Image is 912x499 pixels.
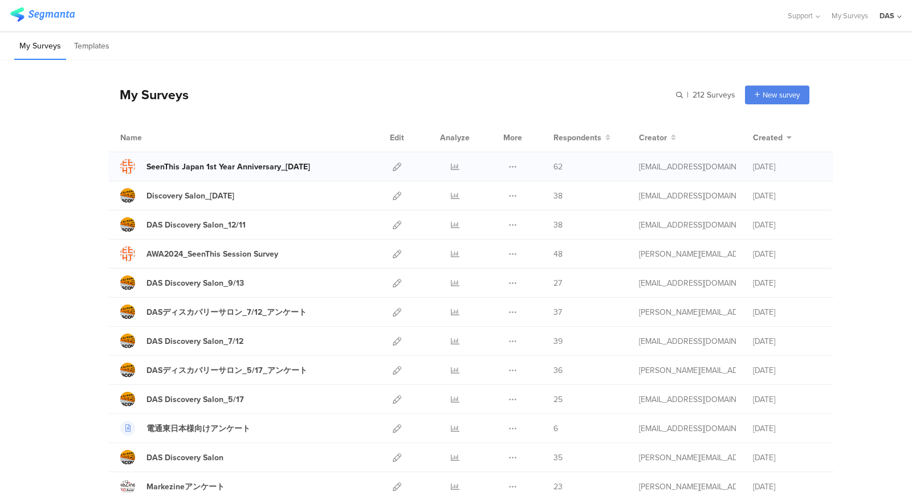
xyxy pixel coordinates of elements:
li: Templates [69,33,115,60]
div: [DATE] [753,452,821,464]
span: 38 [553,190,563,202]
span: 39 [553,335,563,347]
div: AWA2024_SeenThis Session Survey [146,248,278,260]
div: My Surveys [108,85,189,104]
div: [DATE] [753,277,821,289]
a: AWA2024_SeenThis Session Survey [120,246,278,261]
a: DASディスカバリーサロン_5/17_アンケート [120,363,307,378]
button: Created [753,132,792,144]
div: [DATE] [753,481,821,493]
div: DAS Discovery Salon [146,452,223,464]
img: segmanta logo [10,7,75,22]
div: Name [120,132,189,144]
a: SeenThis Japan 1st Year Anniversary_[DATE] [120,159,310,174]
div: n.kato@accelerators.jp [639,306,736,318]
div: t.udagawa@accelerators.jp [639,393,736,405]
div: [DATE] [753,248,821,260]
div: Analyze [438,123,472,152]
a: Markezineアンケート [120,479,225,494]
div: t.udagawa@accelerators.jp [639,335,736,347]
div: 電通東日本様向けアンケート [146,423,250,435]
div: [DATE] [753,219,821,231]
div: [DATE] [753,423,821,435]
div: t.udagawa@accelerators.jp [639,219,736,231]
div: t.udagawa@accelerators.jp [639,161,736,173]
div: Discovery Salon_4/18/2025 [146,190,234,202]
div: t.udagawa@accelerators.jp [639,423,736,435]
li: My Surveys [14,33,66,60]
div: DAS Discovery Salon_9/13 [146,277,244,289]
a: DASディスカバリーサロン_7/12_アンケート [120,305,307,319]
div: SeenThis Japan 1st Year Anniversary_9/10/2025 [146,161,310,173]
div: Markezineアンケート [146,481,225,493]
div: DAS Discovery Salon_5/17 [146,393,244,405]
a: DAS Discovery Salon [120,450,223,465]
a: DAS Discovery Salon_9/13 [120,275,244,290]
div: t.udagawa@accelerators.jp [639,190,736,202]
a: DAS Discovery Salon_12/11 [120,217,246,232]
div: [DATE] [753,335,821,347]
span: 36 [553,364,563,376]
div: More [500,123,525,152]
div: [DATE] [753,393,821,405]
div: DASディスカバリーサロン_7/12_アンケート [146,306,307,318]
div: t.udagawa@accelerators.jp [639,277,736,289]
div: DAS Discovery Salon_12/11 [146,219,246,231]
span: 48 [553,248,563,260]
span: 25 [553,393,563,405]
a: Discovery Salon_[DATE] [120,188,234,203]
div: [DATE] [753,190,821,202]
span: 6 [553,423,558,435]
span: Support [788,10,813,21]
span: 62 [553,161,563,173]
span: Created [753,132,783,144]
span: | [685,89,690,101]
div: DAS [880,10,894,21]
span: 38 [553,219,563,231]
a: 電通東日本様向けアンケート [120,421,250,436]
a: DAS Discovery Salon_5/17 [120,392,244,407]
div: h.nomura@accelerators.jp [639,481,736,493]
div: [DATE] [753,364,821,376]
span: 35 [553,452,563,464]
div: DASディスカバリーサロン_5/17_アンケート [146,364,307,376]
div: a.takei@amana.jp [639,452,736,464]
span: 212 Surveys [693,89,735,101]
span: 37 [553,306,562,318]
div: [DATE] [753,306,821,318]
div: n.kato@accelerators.jp [639,364,736,376]
div: Edit [385,123,409,152]
button: Respondents [553,132,610,144]
div: [DATE] [753,161,821,173]
span: Respondents [553,132,601,144]
a: DAS Discovery Salon_7/12 [120,334,243,348]
span: 27 [553,277,562,289]
button: Creator [639,132,676,144]
span: 23 [553,481,563,493]
div: DAS Discovery Salon_7/12 [146,335,243,347]
span: New survey [763,90,800,100]
div: n.kato@accelerators.jp [639,248,736,260]
span: Creator [639,132,667,144]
